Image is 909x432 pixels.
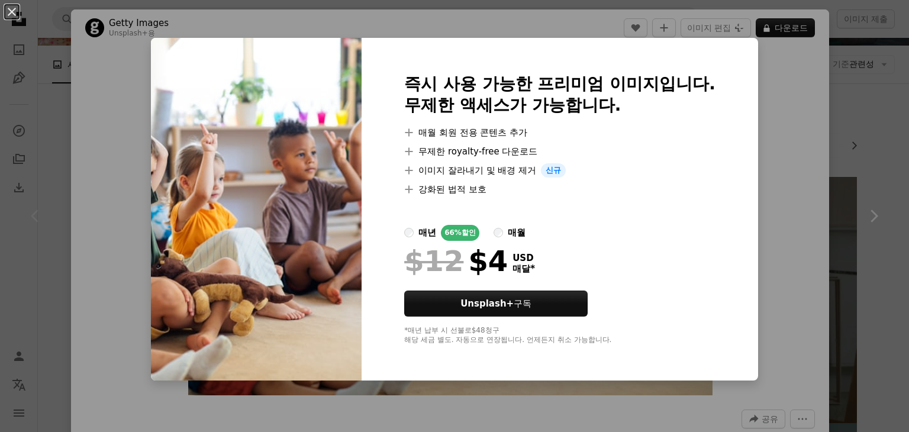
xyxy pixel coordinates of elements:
[404,182,715,196] li: 강화된 법적 보호
[404,125,715,140] li: 매월 회원 전용 콘텐츠 추가
[404,246,463,276] span: $12
[418,225,436,240] div: 매년
[508,225,526,240] div: 매월
[151,38,362,381] img: premium_photo-1681842143575-03bf1be4c11c
[494,228,503,237] input: 매월
[404,326,715,345] div: *매년 납부 시 선불로 $48 청구 해당 세금 별도. 자동으로 연장됩니다. 언제든지 취소 가능합니다.
[460,298,514,309] strong: Unsplash+
[441,225,479,241] div: 66% 할인
[404,291,588,317] button: Unsplash+구독
[404,228,414,237] input: 매년66%할인
[404,73,715,116] h2: 즉시 사용 가능한 프리미엄 이미지입니다. 무제한 액세스가 가능합니다.
[541,163,566,178] span: 신규
[512,253,535,263] span: USD
[404,163,715,178] li: 이미지 잘라내기 및 배경 제거
[404,246,508,276] div: $4
[404,144,715,159] li: 무제한 royalty-free 다운로드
